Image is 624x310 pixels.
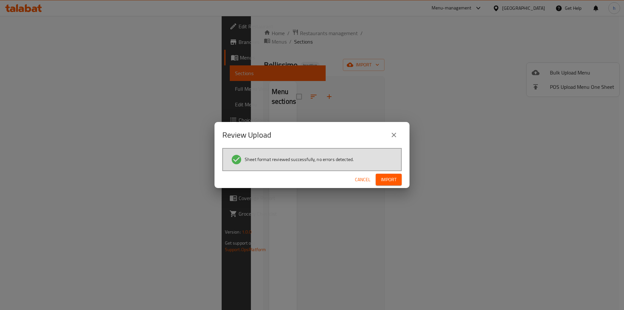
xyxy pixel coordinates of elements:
[245,156,354,163] span: Sheet format reviewed successfully, no errors detected.
[222,130,271,140] h2: Review Upload
[381,176,396,184] span: Import
[386,127,402,143] button: close
[376,174,402,186] button: Import
[355,176,370,184] span: Cancel
[352,174,373,186] button: Cancel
